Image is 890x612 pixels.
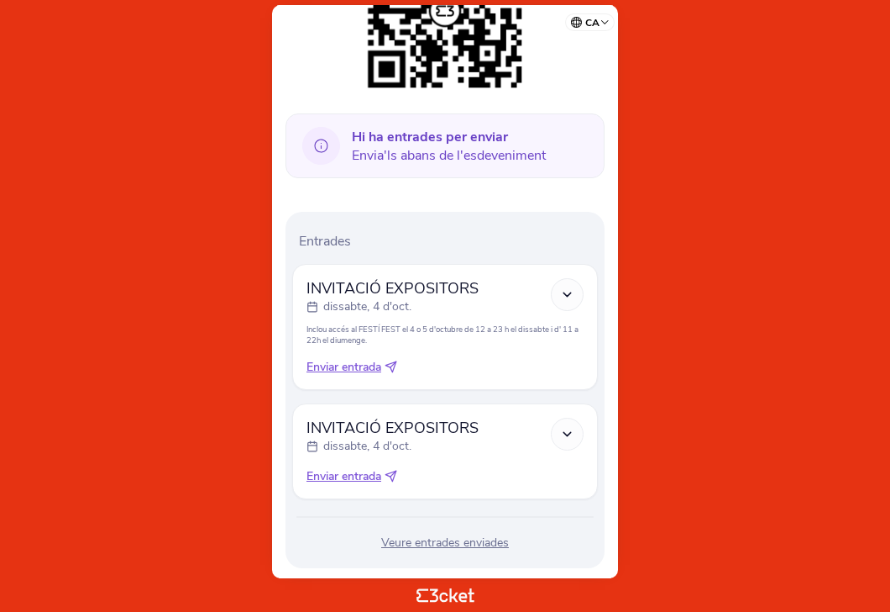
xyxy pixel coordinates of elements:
b: Hi ha entrades per enviar [352,128,508,146]
span: INVITACIÓ EXPOSITORS [306,278,479,298]
p: dissabte, 4 d'oct. [323,438,411,455]
p: dissabte, 4 d'oct. [323,298,411,315]
span: Enviar entrada [306,359,381,376]
span: Envia'ls abans de l'esdeveniment [352,128,546,165]
span: INVITACIÓ EXPOSITORS [306,418,479,438]
div: Veure entrades enviades [292,535,598,551]
p: Entrades [299,232,598,251]
p: Inclou accés al FESTÍ FEST el 4 o 5 d'octubre de 12 a 23 h el dissabte i d' 11 a 22h el diumenge. [306,324,584,346]
span: Enviar entrada [306,468,381,485]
